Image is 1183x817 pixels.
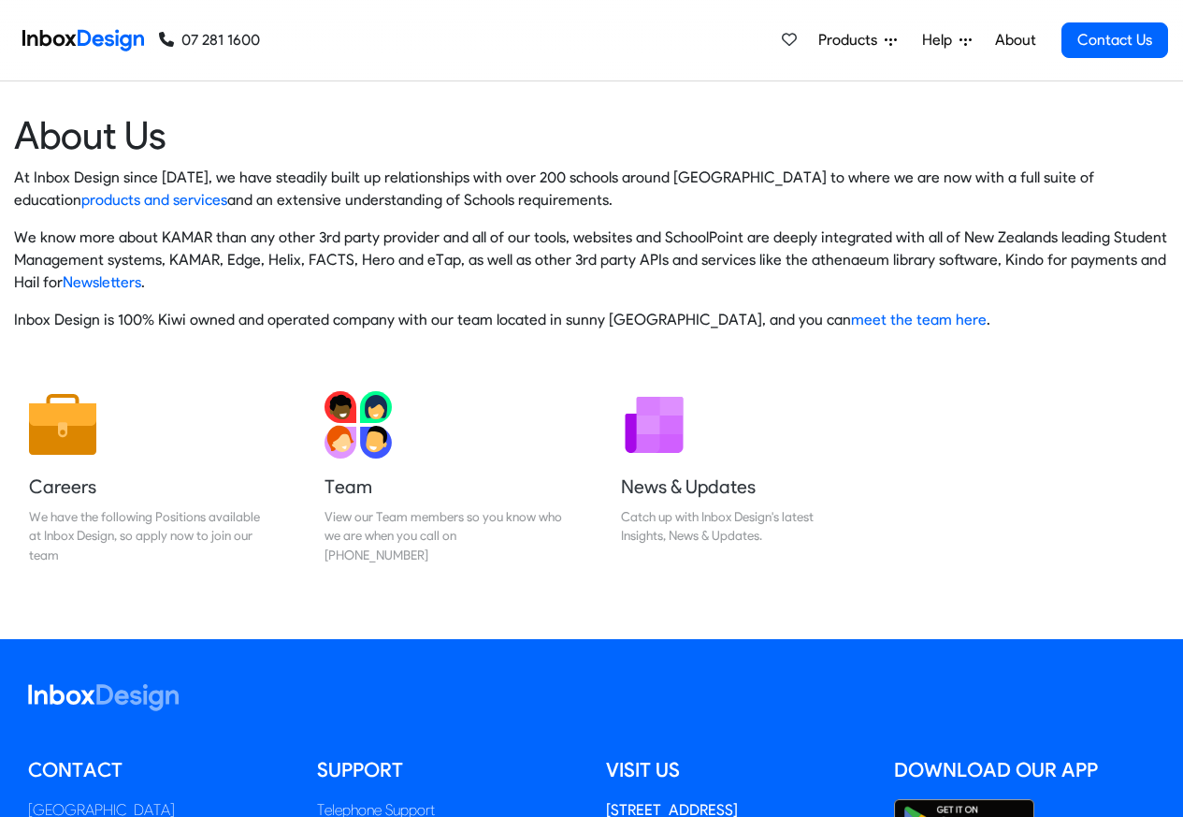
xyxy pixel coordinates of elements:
div: View our Team members so you know who we are when you call on [PHONE_NUMBER] [325,507,562,564]
a: Careers We have the following Positions available at Inbox Design, so apply now to join our team [14,376,281,579]
a: meet the team here [851,311,987,328]
h5: Download our App [894,756,1155,784]
a: News & Updates Catch up with Inbox Design's latest Insights, News & Updates. [606,376,873,579]
h5: Team [325,474,562,500]
span: Products [818,29,885,51]
a: products and services [81,191,227,209]
h5: Visit us [606,756,867,784]
a: Contact Us [1061,22,1168,58]
span: Help [922,29,959,51]
img: 2022_01_13_icon_team.svg [325,391,392,459]
a: 07 281 1600 [159,29,260,51]
img: 2022_01_12_icon_newsletter.svg [621,391,688,459]
p: At Inbox Design since [DATE], we have steadily built up relationships with over 200 schools aroun... [14,167,1169,212]
a: Newsletters [63,273,141,291]
a: Team View our Team members so you know who we are when you call on [PHONE_NUMBER] [310,376,577,579]
h5: News & Updates [621,474,858,500]
heading: About Us [14,111,1169,159]
a: Help [915,22,979,59]
h5: Contact [28,756,289,784]
a: About [989,22,1041,59]
a: Products [811,22,904,59]
div: Catch up with Inbox Design's latest Insights, News & Updates. [621,507,858,546]
img: 2022_01_13_icon_job.svg [29,391,96,459]
p: We know more about KAMAR than any other 3rd party provider and all of our tools, websites and Sch... [14,226,1169,294]
div: We have the following Positions available at Inbox Design, so apply now to join our team [29,507,267,564]
h5: Support [317,756,578,784]
img: logo_inboxdesign_white.svg [28,684,179,711]
p: Inbox Design is 100% Kiwi owned and operated company with our team located in sunny [GEOGRAPHIC_D... [14,309,1169,331]
h5: Careers [29,474,267,500]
